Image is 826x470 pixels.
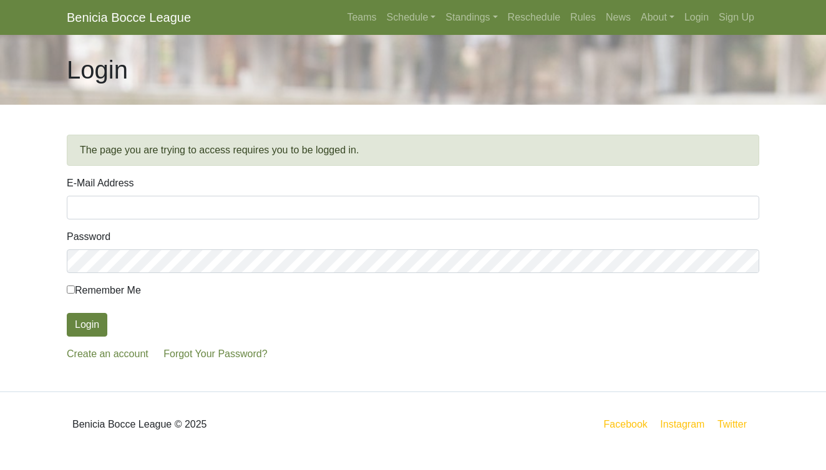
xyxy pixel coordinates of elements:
a: Teams [342,5,381,30]
a: Standings [440,5,502,30]
a: Rules [565,5,601,30]
div: The page you are trying to access requires you to be logged in. [67,135,759,166]
a: Reschedule [503,5,566,30]
a: Schedule [382,5,441,30]
label: Remember Me [67,283,141,298]
label: Password [67,229,110,244]
a: Create an account [67,348,148,359]
a: Benicia Bocce League [67,5,191,30]
a: Instagram [658,416,707,432]
input: Remember Me [67,285,75,294]
a: Sign Up [714,5,759,30]
a: Login [679,5,714,30]
button: Login [67,313,107,337]
a: News [601,5,636,30]
a: About [636,5,679,30]
div: Benicia Bocce League © 2025 [57,402,413,447]
label: E-Mail Address [67,176,134,191]
a: Forgot Your Password? [163,348,267,359]
h1: Login [67,55,128,85]
a: Facebook [601,416,650,432]
a: Twitter [715,416,757,432]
